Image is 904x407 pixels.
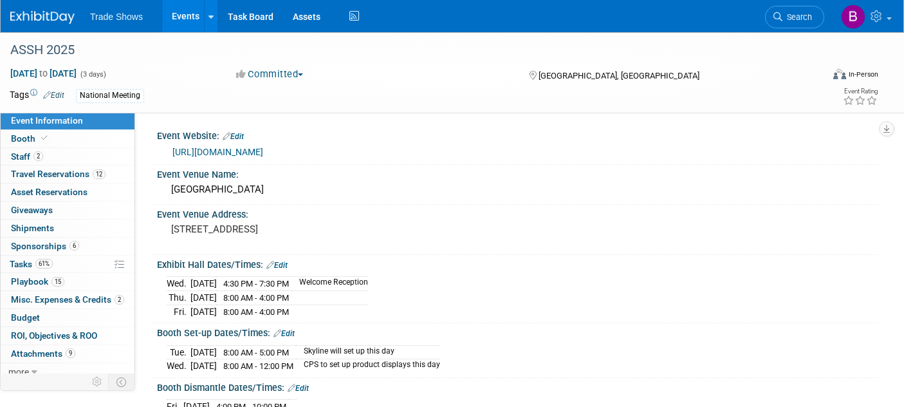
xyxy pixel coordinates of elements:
[11,294,124,305] span: Misc. Expenses & Credits
[190,277,217,291] td: [DATE]
[841,5,865,29] img: Becca Rensi
[1,273,134,290] a: Playbook15
[33,151,43,161] span: 2
[1,291,134,308] a: Misc. Expenses & Credits2
[157,165,878,181] div: Event Venue Name:
[157,205,878,221] div: Event Venue Address:
[223,279,289,289] span: 4:30 PM - 7:30 PM
[1,220,134,237] a: Shipments
[10,68,77,79] span: [DATE] [DATE]
[157,126,878,143] div: Event Website:
[10,11,75,24] img: ExhibitDay
[273,329,295,338] a: Edit
[43,91,64,100] a: Edit
[1,184,134,201] a: Asset Reservations
[1,112,134,129] a: Event Information
[190,345,217,359] td: [DATE]
[41,135,48,142] i: Booth reservation complete
[765,6,824,28] a: Search
[782,12,812,22] span: Search
[11,133,50,144] span: Booth
[167,291,190,305] td: Thu.
[232,68,308,81] button: Committed
[1,256,134,273] a: Tasks61%
[190,305,217,318] td: [DATE]
[167,345,190,359] td: Tue.
[66,348,75,358] span: 9
[11,312,40,323] span: Budget
[35,259,53,269] span: 61%
[1,309,134,327] a: Budget
[109,374,135,390] td: Toggle Event Tabs
[76,89,144,102] div: National Meeting
[1,148,134,166] a: Staff2
[69,241,79,251] span: 6
[1,238,134,255] a: Sponsorships6
[86,374,109,390] td: Personalize Event Tab Strip
[157,255,878,272] div: Exhibit Hall Dates/Times:
[11,348,75,359] span: Attachments
[37,68,50,79] span: to
[10,88,64,103] td: Tags
[1,345,134,363] a: Attachments9
[266,261,288,270] a: Edit
[1,327,134,345] a: ROI, Objectives & ROO
[1,202,134,219] a: Giveaways
[11,151,43,162] span: Staff
[190,359,217,373] td: [DATE]
[11,169,106,179] span: Travel Reservations
[11,276,64,287] span: Playbook
[167,277,190,291] td: Wed.
[223,307,289,317] span: 8:00 AM - 4:00 PM
[750,67,878,86] div: Event Format
[11,205,53,215] span: Giveaways
[90,12,143,22] span: Trade Shows
[8,366,29,377] span: more
[11,330,97,341] span: ROI, Objectives & ROO
[288,384,309,393] a: Edit
[10,259,53,269] span: Tasks
[11,187,88,197] span: Asset Reservations
[93,169,106,179] span: 12
[11,241,79,251] span: Sponsorships
[843,88,878,95] div: Event Rating
[171,223,443,235] pre: [STREET_ADDRESS]
[1,166,134,183] a: Travel Reservations12
[115,295,124,305] span: 2
[1,130,134,147] a: Booth
[157,378,878,395] div: Booth Dismantle Dates/Times:
[223,361,293,371] span: 8:00 AM - 12:00 PM
[223,293,289,303] span: 8:00 AM - 4:00 PM
[1,363,134,381] a: more
[167,180,869,200] div: [GEOGRAPHIC_DATA]
[190,291,217,305] td: [DATE]
[11,115,83,126] span: Event Information
[157,323,878,340] div: Booth Set-up Dates/Times:
[79,70,106,79] span: (3 days)
[291,277,368,291] td: Welcome Reception
[11,223,54,233] span: Shipments
[296,359,440,373] td: CPS to set up product displays this day
[172,147,263,157] a: [URL][DOMAIN_NAME]
[167,359,190,373] td: Wed.
[296,345,440,359] td: Skyline will set up this day
[51,277,64,287] span: 15
[833,69,846,79] img: Format-Inperson.png
[167,305,190,318] td: Fri.
[6,39,804,62] div: ASSH 2025
[539,71,699,80] span: [GEOGRAPHIC_DATA], [GEOGRAPHIC_DATA]
[223,348,289,357] span: 8:00 AM - 5:00 PM
[848,70,878,79] div: In-Person
[223,132,244,141] a: Edit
